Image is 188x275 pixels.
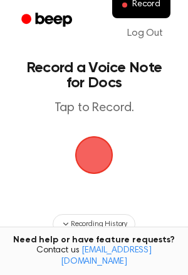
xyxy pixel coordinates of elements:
a: [EMAIL_ADDRESS][DOMAIN_NAME] [61,246,152,266]
p: Tap to Record. [23,100,165,116]
button: Recording History [53,214,135,234]
h1: Record a Voice Note for Docs [23,60,165,90]
a: Beep [13,8,83,33]
span: Contact us [8,245,180,267]
a: Log Out [115,18,175,48]
span: Recording History [71,218,127,230]
img: Beep Logo [75,136,113,174]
